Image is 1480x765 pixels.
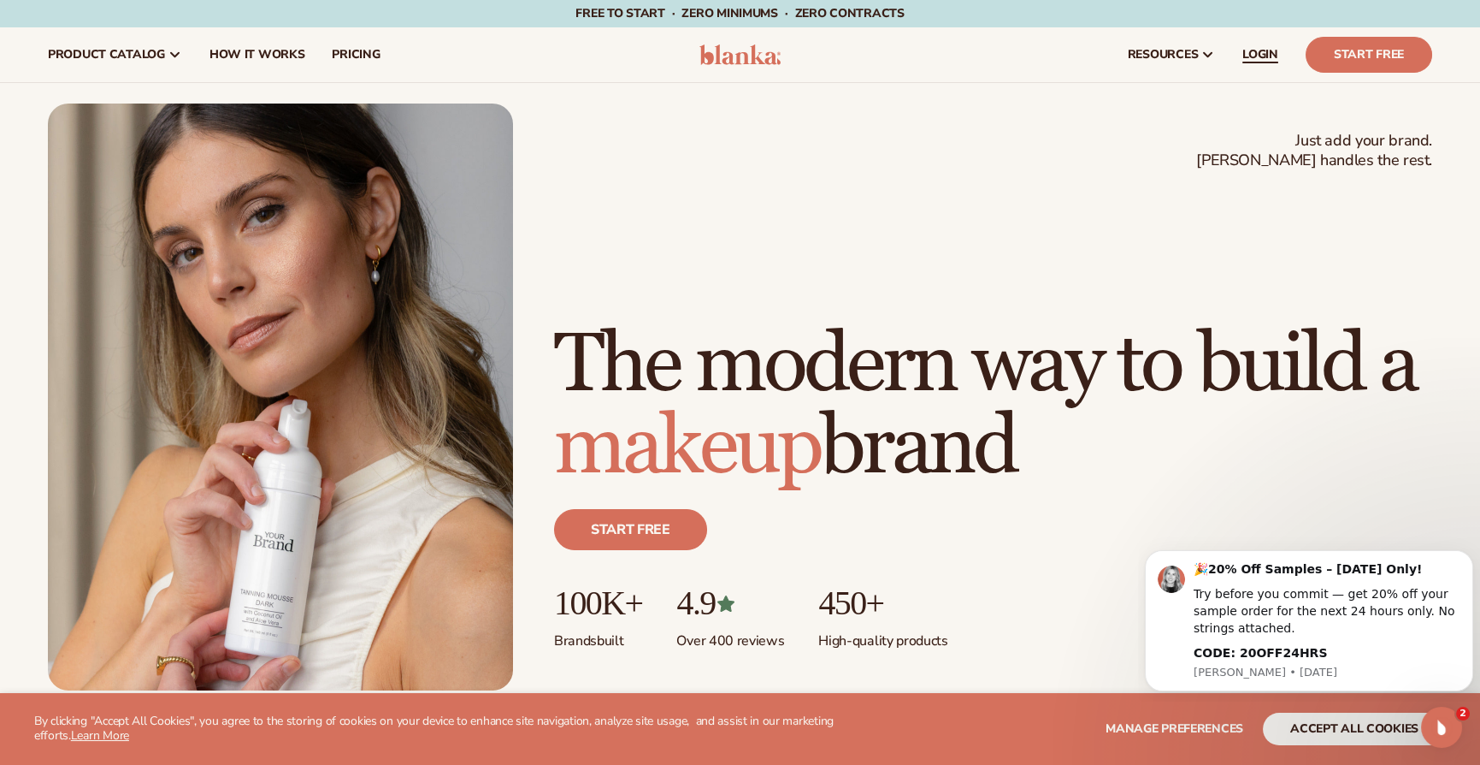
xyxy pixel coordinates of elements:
[554,584,642,622] p: 100K+
[676,584,784,622] p: 4.9
[699,44,781,65] img: logo
[1306,37,1432,73] a: Start Free
[196,27,319,82] a: How It Works
[34,27,196,82] a: product catalog
[71,727,129,744] a: Learn More
[1229,27,1292,82] a: LOGIN
[1106,721,1243,737] span: Manage preferences
[575,5,904,21] span: Free to start · ZERO minimums · ZERO contracts
[1106,713,1243,745] button: Manage preferences
[48,48,165,62] span: product catalog
[1456,707,1470,721] span: 2
[34,715,879,744] p: By clicking "Accept All Cookies", you agree to the storing of cookies on your device to enhance s...
[1421,707,1462,748] iframe: Intercom live chat
[554,324,1432,489] h1: The modern way to build a brand
[332,48,380,62] span: pricing
[1242,48,1278,62] span: LOGIN
[1196,131,1432,171] span: Just add your brand. [PERSON_NAME] handles the rest.
[1263,713,1446,745] button: accept all cookies
[554,397,820,497] span: makeup
[318,27,393,82] a: pricing
[554,509,707,550] a: Start free
[209,48,305,62] span: How It Works
[818,584,947,622] p: 450+
[1138,535,1480,702] iframe: Intercom notifications message
[676,622,784,650] p: Over 400 reviews
[818,622,947,650] p: High-quality products
[554,622,642,650] p: Brands built
[1128,48,1198,62] span: resources
[48,104,513,691] img: Female holding tanning mousse.
[1114,27,1229,82] a: resources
